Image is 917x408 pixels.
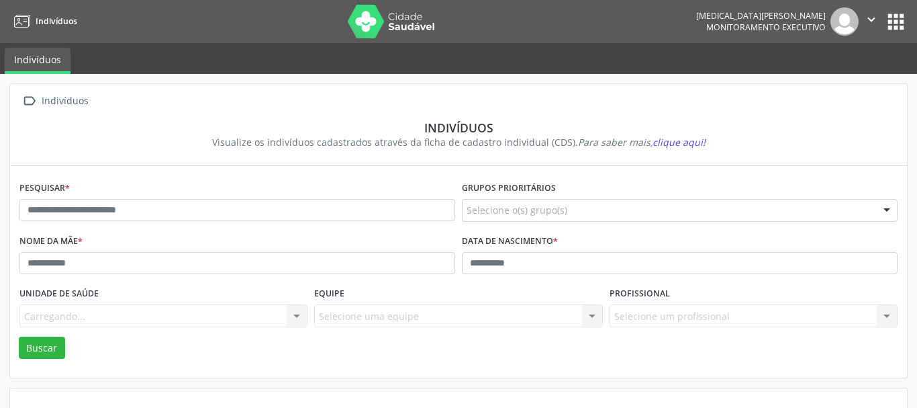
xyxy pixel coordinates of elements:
a:  Indivíduos [19,91,91,111]
div: Indivíduos [39,91,91,111]
div: [MEDICAL_DATA][PERSON_NAME] [696,10,826,22]
label: Pesquisar [19,178,70,199]
label: Equipe [314,284,344,304]
label: Grupos prioritários [462,178,556,199]
button: apps [884,10,908,34]
i:  [19,91,39,111]
label: Unidade de saúde [19,284,99,304]
div: Indivíduos [29,120,888,135]
label: Profissional [610,284,670,304]
span: clique aqui! [653,136,706,149]
a: Indivíduos [9,10,77,32]
label: Data de nascimento [462,231,558,252]
i: Para saber mais, [578,136,706,149]
span: Indivíduos [36,15,77,27]
a: Indivíduos [5,48,70,74]
i:  [864,12,879,27]
span: Monitoramento Executivo [706,22,826,33]
button:  [859,7,884,36]
div: Visualize os indivíduos cadastrados através da ficha de cadastro individual (CDS). [29,135,888,149]
img: img [830,7,859,36]
label: Nome da mãe [19,231,83,252]
button: Buscar [19,337,65,360]
span: Selecione o(s) grupo(s) [467,203,567,217]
